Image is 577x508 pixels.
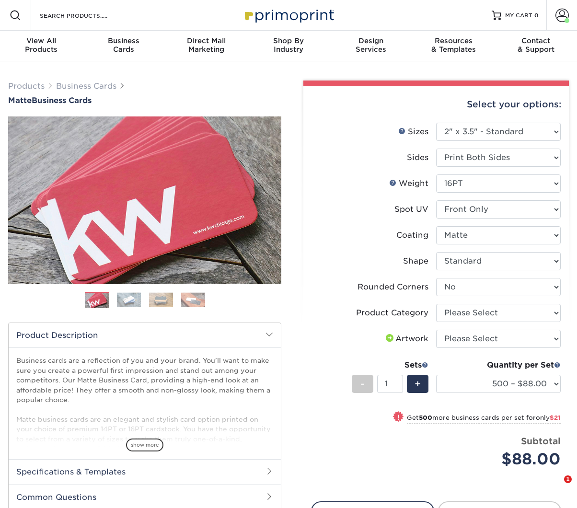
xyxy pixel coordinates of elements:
[415,377,421,391] span: +
[117,292,141,307] img: Business Cards 02
[505,12,532,20] span: MY CART
[82,31,165,61] a: BusinessCards
[407,414,561,424] small: Get more business cards per set for
[403,255,428,267] div: Shape
[360,377,365,391] span: -
[389,178,428,189] div: Weight
[495,36,577,54] div: & Support
[407,152,428,163] div: Sides
[165,36,247,45] span: Direct Mail
[8,81,45,91] a: Products
[352,359,428,371] div: Sets
[149,292,173,307] img: Business Cards 03
[241,5,336,25] img: Primoprint
[9,323,281,347] h2: Product Description
[358,281,428,293] div: Rounded Corners
[534,12,539,19] span: 0
[82,36,165,54] div: Cards
[536,414,561,421] span: only
[85,289,109,312] img: Business Cards 01
[181,292,205,307] img: Business Cards 04
[16,356,273,492] p: Business cards are a reflection of you and your brand. You'll want to make sure you create a powe...
[419,414,432,421] strong: 500
[56,81,116,91] a: Business Cards
[544,475,567,498] iframe: Intercom live chat
[384,333,428,345] div: Artwork
[564,475,572,483] span: 1
[126,439,163,451] span: show more
[165,36,247,54] div: Marketing
[356,307,428,319] div: Product Category
[394,204,428,215] div: Spot UV
[247,36,330,45] span: Shop By
[521,436,561,446] strong: Subtotal
[443,448,561,471] div: $88.00
[398,126,428,138] div: Sizes
[247,36,330,54] div: Industry
[495,31,577,61] a: Contact& Support
[8,96,32,105] span: Matte
[247,31,330,61] a: Shop ByIndustry
[8,64,281,337] img: Matte 01
[330,31,412,61] a: DesignServices
[396,230,428,241] div: Coating
[397,412,400,422] span: !
[8,96,281,105] h1: Business Cards
[9,459,281,484] h2: Specifications & Templates
[412,31,495,61] a: Resources& Templates
[39,10,132,21] input: SEARCH PRODUCTS.....
[311,86,561,123] div: Select your options:
[82,36,165,45] span: Business
[330,36,412,45] span: Design
[165,31,247,61] a: Direct MailMarketing
[495,36,577,45] span: Contact
[412,36,495,45] span: Resources
[550,414,561,421] span: $21
[8,96,281,105] a: MatteBusiness Cards
[412,36,495,54] div: & Templates
[436,359,561,371] div: Quantity per Set
[330,36,412,54] div: Services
